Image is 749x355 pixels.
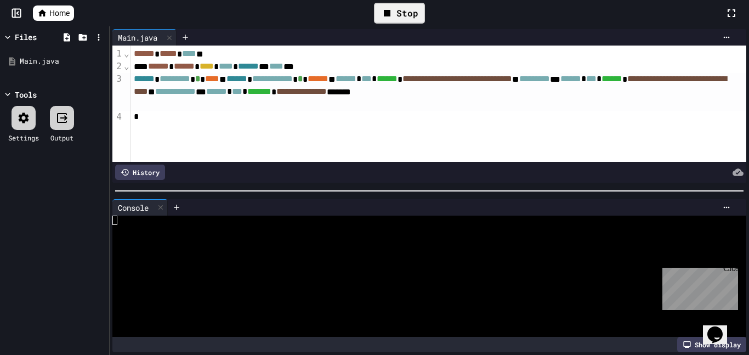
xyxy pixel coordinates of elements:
div: Tools [15,89,37,100]
div: Console [112,199,168,216]
span: Home [49,8,70,19]
div: 2 [112,60,123,73]
span: Fold line [123,48,130,59]
div: Main.java [20,56,105,67]
div: 1 [112,48,123,60]
div: Output [50,133,73,143]
div: Console [112,202,154,213]
div: Stop [374,3,425,24]
div: Chat with us now!Close [4,4,76,70]
div: Main.java [112,29,177,46]
a: Home [33,5,74,21]
div: Settings [8,133,39,143]
div: 3 [112,73,123,111]
span: Fold line [123,61,130,71]
iframe: chat widget [658,263,738,310]
div: Files [15,31,37,43]
div: History [115,165,165,180]
div: Main.java [112,32,163,43]
div: 4 [112,111,123,123]
iframe: chat widget [703,311,738,344]
div: Show display [677,337,746,352]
